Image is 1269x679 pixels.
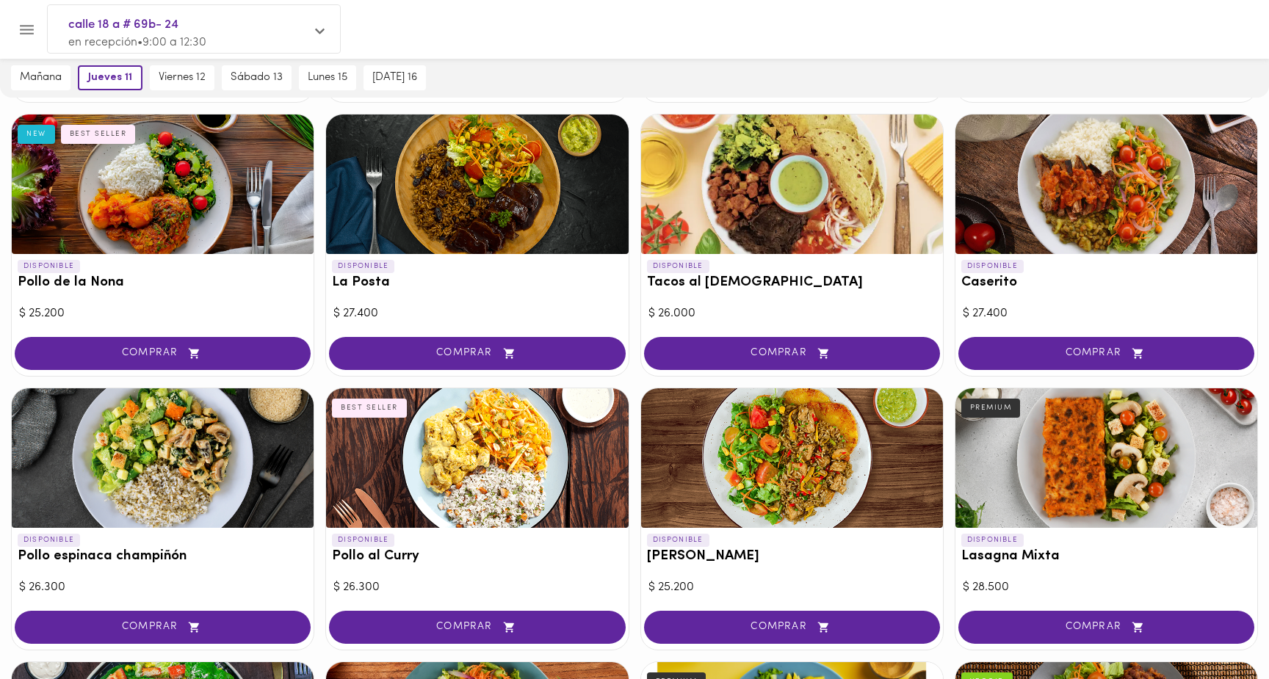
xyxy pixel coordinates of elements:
h3: Pollo al Curry [332,549,622,564]
button: COMPRAR [15,337,311,370]
div: Pollo de la Nona [12,115,314,254]
div: $ 28.500 [963,579,1250,596]
span: en recepción • 9:00 a 12:30 [68,37,206,48]
button: COMPRAR [329,611,625,644]
div: $ 26.300 [333,579,621,596]
span: COMPRAR [347,347,607,360]
div: $ 27.400 [963,305,1250,322]
p: DISPONIBLE [332,260,394,273]
span: sábado 13 [231,71,283,84]
p: DISPONIBLE [961,534,1024,547]
div: Caserito [955,115,1257,254]
button: [DATE] 16 [364,65,426,90]
button: mañana [11,65,70,90]
div: Lasagna Mixta [955,388,1257,528]
span: calle 18 a # 69b- 24 [68,15,305,35]
h3: Tacos al [DEMOGRAPHIC_DATA] [647,275,937,291]
h3: Pollo de la Nona [18,275,308,291]
button: Menu [9,12,45,48]
div: BEST SELLER [332,399,407,418]
div: $ 25.200 [19,305,306,322]
span: viernes 12 [159,71,206,84]
div: Arroz chaufa [641,388,943,528]
div: PREMIUM [961,399,1021,418]
span: lunes 15 [308,71,347,84]
button: COMPRAR [329,337,625,370]
div: $ 26.000 [648,305,936,322]
div: La Posta [326,115,628,254]
span: COMPRAR [347,621,607,633]
p: DISPONIBLE [18,260,80,273]
p: DISPONIBLE [332,534,394,547]
button: sábado 13 [222,65,292,90]
div: $ 27.400 [333,305,621,322]
div: $ 26.300 [19,579,306,596]
span: COMPRAR [662,347,922,360]
div: Pollo al Curry [326,388,628,528]
span: COMPRAR [662,621,922,633]
h3: La Posta [332,275,622,291]
button: COMPRAR [15,611,311,644]
span: COMPRAR [977,347,1236,360]
h3: Caserito [961,275,1251,291]
p: DISPONIBLE [647,260,709,273]
span: jueves 11 [88,71,132,84]
button: lunes 15 [299,65,356,90]
span: mañana [20,71,62,84]
span: [DATE] 16 [372,71,417,84]
iframe: Messagebird Livechat Widget [1184,594,1254,664]
span: COMPRAR [33,621,292,633]
button: jueves 11 [78,65,142,90]
span: COMPRAR [33,347,292,360]
h3: Pollo espinaca champiñón [18,549,308,564]
div: Pollo espinaca champiñón [12,388,314,528]
button: viernes 12 [150,65,214,90]
div: Tacos al Pastor [641,115,943,254]
button: COMPRAR [644,611,940,644]
h3: [PERSON_NAME] [647,549,937,564]
div: $ 25.200 [648,579,936,596]
p: DISPONIBLE [647,534,709,547]
p: DISPONIBLE [961,260,1024,273]
p: DISPONIBLE [18,534,80,547]
button: COMPRAR [644,337,940,370]
span: COMPRAR [977,621,1236,633]
button: COMPRAR [958,337,1254,370]
h3: Lasagna Mixta [961,549,1251,564]
div: BEST SELLER [61,125,136,144]
div: NEW [18,125,55,144]
button: COMPRAR [958,611,1254,644]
